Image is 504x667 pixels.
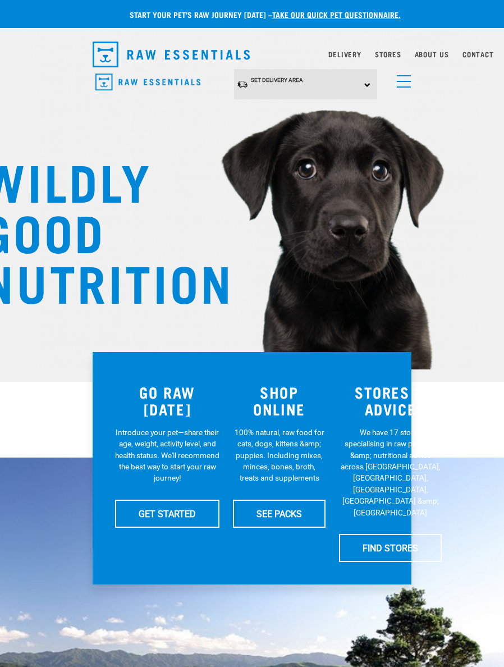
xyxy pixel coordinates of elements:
a: take our quick pet questionnaire. [272,12,401,16]
a: Stores [375,52,401,56]
a: SEE PACKS [233,500,326,528]
h3: GO RAW [DATE] [115,383,219,418]
span: Set Delivery Area [251,77,303,83]
nav: dropdown navigation [84,37,420,72]
p: 100% natural, raw food for cats, dogs, kittens &amp; puppies. Including mixes, minces, bones, bro... [233,427,326,484]
a: GET STARTED [115,500,219,528]
img: Raw Essentials Logo [95,74,200,91]
a: FIND STORES [339,534,442,562]
h3: SHOP ONLINE [233,383,326,418]
a: menu [391,68,411,89]
img: Raw Essentials Logo [93,42,250,67]
a: Delivery [328,52,361,56]
a: About Us [415,52,449,56]
p: Introduce your pet—share their age, weight, activity level, and health status. We'll recommend th... [115,427,219,484]
img: van-moving.png [237,80,248,89]
p: We have 17 stores specialising in raw pet food &amp; nutritional advice across [GEOGRAPHIC_DATA],... [339,427,442,518]
a: Contact [462,52,494,56]
h3: STORES & ADVICE [339,383,442,418]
